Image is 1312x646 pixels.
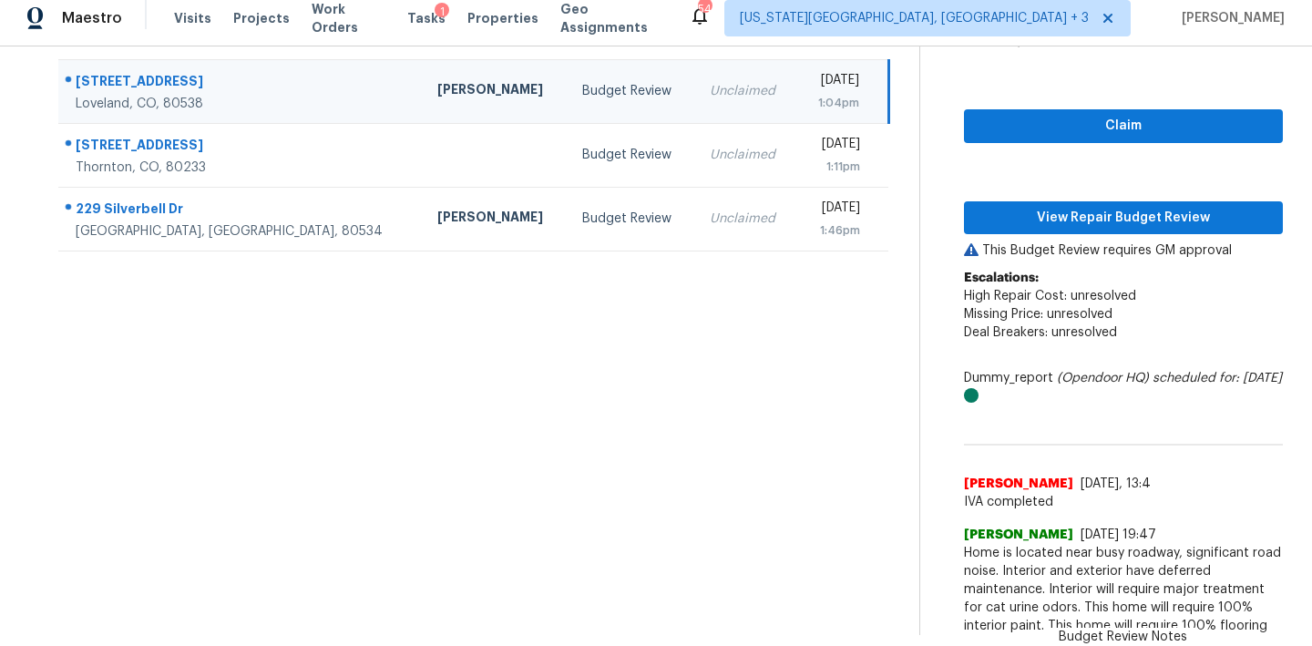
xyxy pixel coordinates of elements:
span: Missing Price: unresolved [964,308,1112,321]
div: 1:11pm [811,158,860,176]
span: High Repair Cost: unresolved [964,290,1136,302]
div: Unclaimed [710,210,783,228]
div: [PERSON_NAME] [437,208,553,231]
span: Budget Review Notes [1048,628,1198,646]
span: IVA completed [964,493,1283,511]
p: This Budget Review requires GM approval [964,241,1283,260]
i: scheduled for: [DATE] [1153,372,1282,385]
div: [STREET_ADDRESS] [76,72,408,95]
button: View Repair Budget Review [964,201,1283,235]
span: [PERSON_NAME] [964,526,1073,544]
div: [STREET_ADDRESS] [76,136,408,159]
div: 229 Silverbell Dr [76,200,408,222]
span: Properties [467,9,538,27]
button: Claim [964,109,1283,143]
div: [DATE] [811,71,858,94]
i: (Opendoor HQ) [1057,372,1149,385]
div: Budget Review [582,210,681,228]
b: Escalations: [964,272,1039,284]
span: [DATE], 13:4 [1081,477,1151,490]
div: [GEOGRAPHIC_DATA], [GEOGRAPHIC_DATA], 80534 [76,222,408,241]
span: Projects [233,9,290,27]
div: 1:46pm [811,221,860,240]
span: Visits [174,9,211,27]
div: 1:04pm [811,94,858,112]
div: Thornton, CO, 80233 [76,159,408,177]
div: Loveland, CO, 80538 [76,95,408,113]
div: Budget Review [582,146,681,164]
div: Unclaimed [710,82,783,100]
div: Unclaimed [710,146,783,164]
span: [PERSON_NAME] [964,475,1073,493]
div: Dummy_report [964,369,1283,405]
div: [PERSON_NAME] [437,80,553,103]
span: View Repair Budget Review [979,207,1268,230]
span: Deal Breakers: unresolved [964,326,1117,339]
span: [PERSON_NAME] [1174,9,1285,27]
div: [DATE] [811,135,860,158]
span: [DATE] 19:47 [1081,528,1156,541]
span: [US_STATE][GEOGRAPHIC_DATA], [GEOGRAPHIC_DATA] + 3 [740,9,1089,27]
span: Claim [979,115,1268,138]
div: Budget Review [582,82,681,100]
div: [DATE] [811,199,860,221]
span: Tasks [407,12,446,25]
div: 1 [435,3,449,21]
span: Maestro [62,9,122,27]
